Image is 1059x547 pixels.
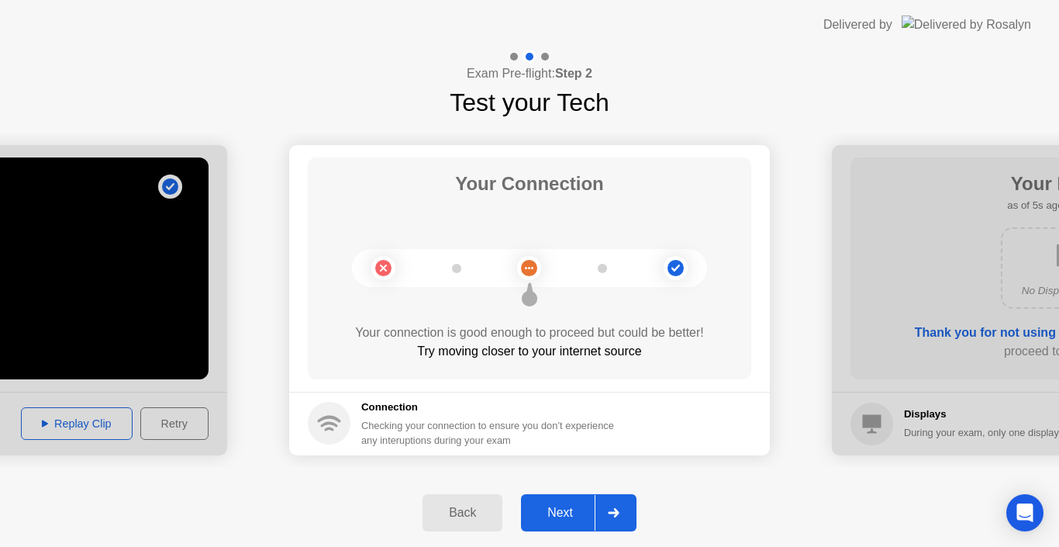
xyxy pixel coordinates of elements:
[450,84,609,121] h1: Test your Tech
[361,418,623,448] div: Checking your connection to ensure you don’t experience any interuptions during your exam
[455,170,604,198] h1: Your Connection
[526,506,595,520] div: Next
[467,64,592,83] h4: Exam Pre-flight:
[308,324,751,342] div: Your connection is good enough to proceed but could be better!
[555,67,592,80] b: Step 2
[823,16,892,34] div: Delivered by
[902,16,1031,33] img: Delivered by Rosalyn
[308,342,751,361] div: Try moving closer to your internet source
[423,494,502,531] button: Back
[1006,494,1043,531] div: Open Intercom Messenger
[521,494,636,531] button: Next
[427,506,498,520] div: Back
[361,400,623,415] h5: Connection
